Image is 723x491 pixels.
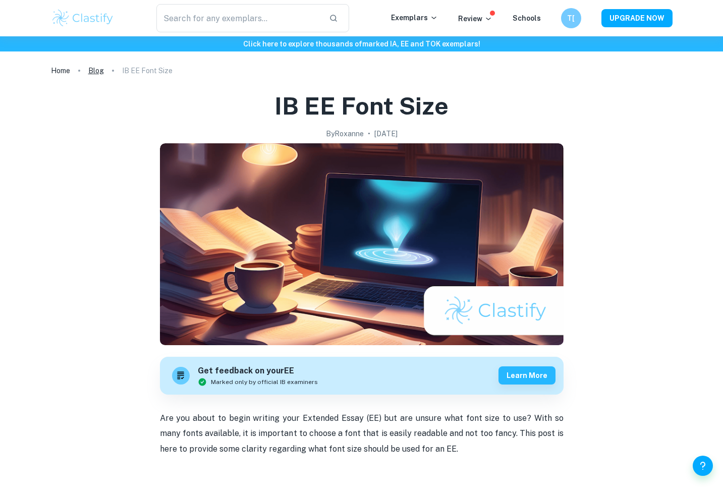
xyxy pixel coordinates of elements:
button: UPGRADE NOW [601,9,673,27]
span: Marked only by official IB examiners [211,377,318,387]
h6: T[ [565,13,577,24]
a: Schools [513,14,541,22]
p: • [368,128,370,139]
p: Exemplars [391,12,438,23]
h2: By Roxanne [326,128,364,139]
img: IB EE Font Size cover image [160,143,564,345]
h2: [DATE] [374,128,398,139]
a: Home [51,64,70,78]
button: Help and Feedback [693,456,713,476]
a: Blog [88,64,104,78]
p: Are you about to begin writing your Extended Essay (EE) but are unsure what font size to use? Wit... [160,411,564,457]
p: Review [458,13,492,24]
h6: Click here to explore thousands of marked IA, EE and TOK exemplars ! [2,38,721,49]
p: IB EE Font Size [122,65,173,76]
button: Learn more [498,366,555,385]
img: Clastify logo [51,8,115,28]
input: Search for any exemplars... [156,4,321,32]
a: Get feedback on yourEEMarked only by official IB examinersLearn more [160,357,564,395]
h6: Get feedback on your EE [198,365,318,377]
h1: IB EE Font Size [274,90,449,122]
button: T[ [561,8,581,28]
